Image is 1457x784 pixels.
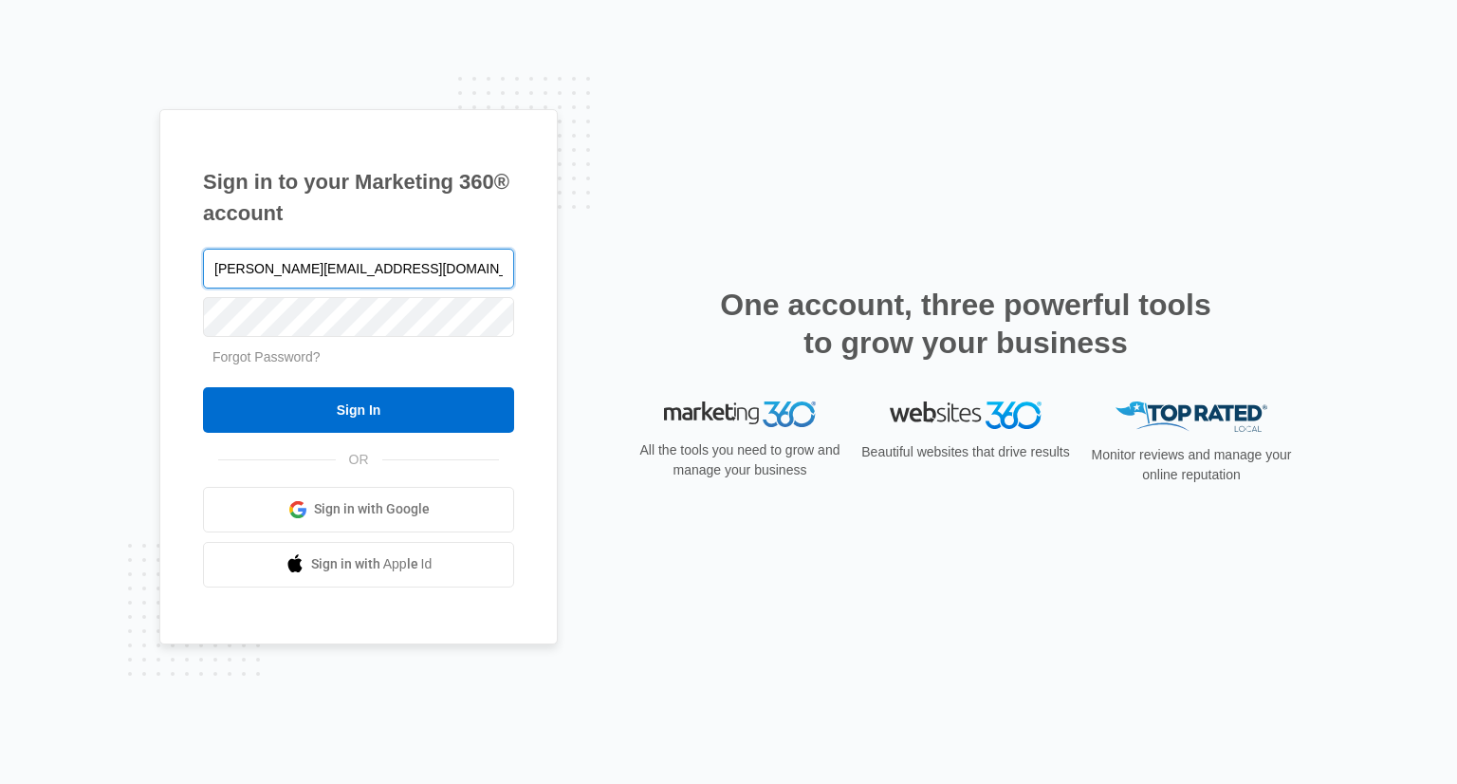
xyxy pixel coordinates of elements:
[203,387,514,433] input: Sign In
[203,487,514,532] a: Sign in with Google
[314,499,430,519] span: Sign in with Google
[1116,401,1267,433] img: Top Rated Local
[336,450,382,470] span: OR
[1085,445,1298,485] p: Monitor reviews and manage your online reputation
[859,442,1072,462] p: Beautiful websites that drive results
[714,286,1217,362] h2: One account, three powerful tools to grow your business
[311,554,433,574] span: Sign in with Apple Id
[212,349,321,364] a: Forgot Password?
[664,401,816,428] img: Marketing 360
[634,440,846,480] p: All the tools you need to grow and manage your business
[203,542,514,588] a: Sign in with Apple Id
[203,166,514,229] h1: Sign in to your Marketing 360® account
[203,249,514,289] input: Email
[890,401,1042,429] img: Websites 360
